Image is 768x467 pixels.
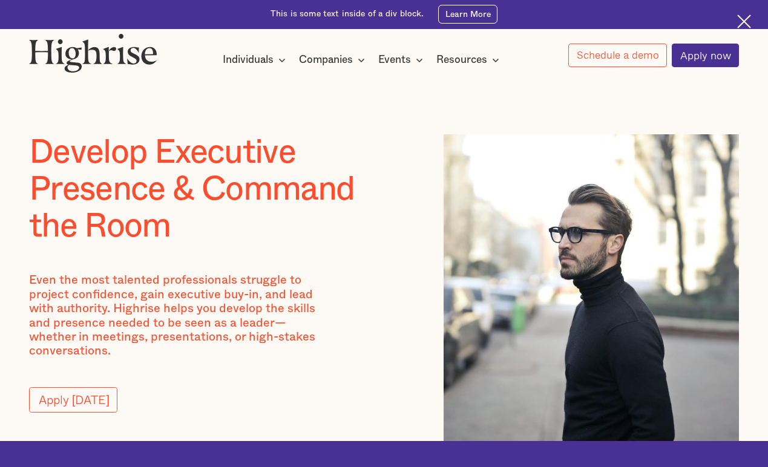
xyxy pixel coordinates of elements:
p: Even the most talented professionals struggle to project confidence, gain executive buy-in, and l... [29,273,317,358]
div: Companies [299,53,353,67]
a: Learn More [438,5,497,24]
div: Resources [436,53,503,67]
a: Schedule a demo [568,44,667,67]
div: This is some text inside of a div block. [271,8,424,20]
div: Individuals [223,53,289,67]
a: Apply [DATE] [29,387,117,413]
img: Highrise logo [29,33,157,72]
div: Individuals [223,53,274,67]
div: Events [378,53,427,67]
div: Resources [436,53,487,67]
img: Cross icon [737,15,751,28]
div: Companies [299,53,369,67]
h1: Develop Executive Presence & Command the Room [29,134,405,245]
a: Apply now [672,44,739,67]
div: Events [378,53,411,67]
